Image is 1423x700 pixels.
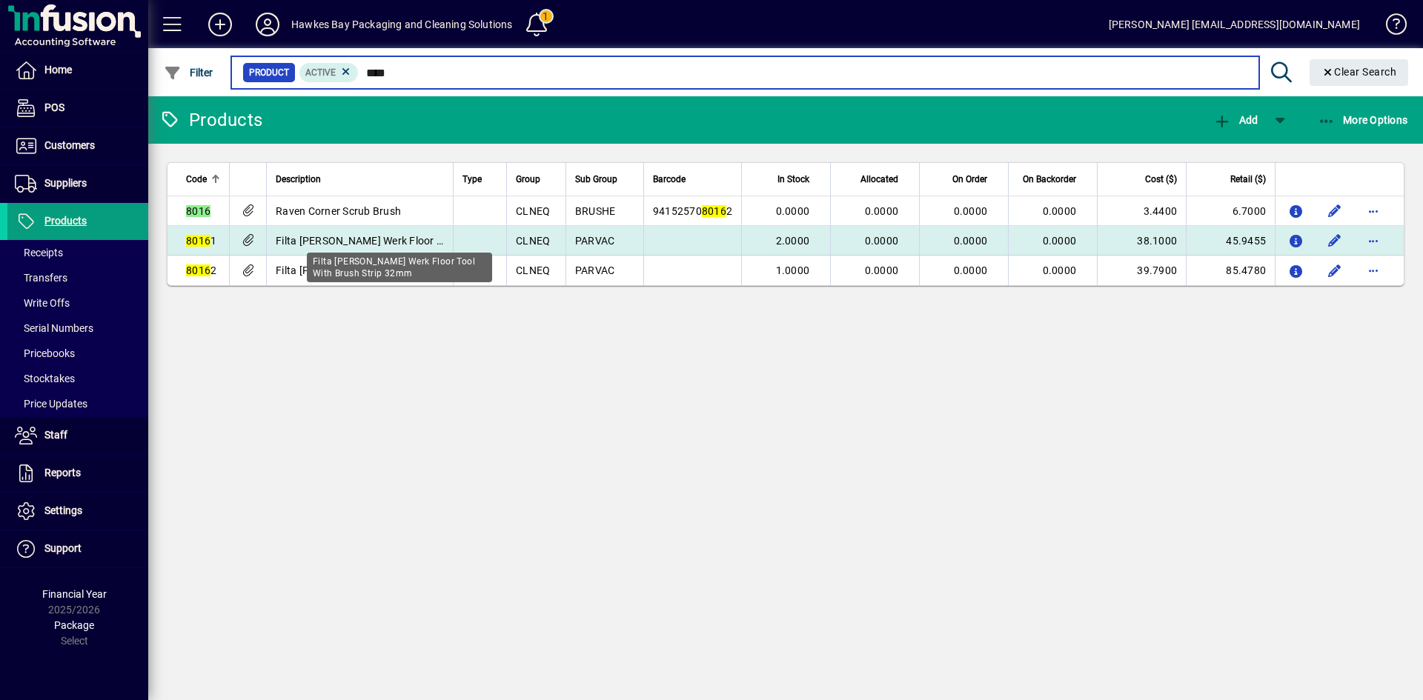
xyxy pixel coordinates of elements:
a: Price Updates [7,391,148,416]
div: Allocated [840,171,912,187]
span: 0.0000 [954,205,988,217]
span: Code [186,171,207,187]
span: Add [1213,114,1258,126]
span: Serial Numbers [15,322,93,334]
button: More options [1361,259,1385,282]
a: Pricebooks [7,341,148,366]
button: Clear [1310,59,1409,86]
button: More options [1361,229,1385,253]
div: Hawkes Bay Packaging and Cleaning Solutions [291,13,513,36]
td: 85.4780 [1186,256,1275,285]
td: 38.1000 [1097,226,1186,256]
span: POS [44,101,64,113]
div: On Order [929,171,1001,187]
span: 0.0000 [1043,235,1077,247]
span: Reports [44,467,81,479]
span: 2 [186,264,216,276]
em: 8016 [186,205,210,217]
span: Description [276,171,321,187]
span: Pricebooks [15,347,75,359]
span: Transfers [15,272,67,284]
span: 94152570 2 [653,205,732,217]
span: 0.0000 [865,205,899,217]
a: POS [7,90,148,127]
span: Price Updates [15,398,87,410]
td: 45.9455 [1186,226,1275,256]
span: Stocktakes [15,373,75,384]
div: Products [159,108,262,132]
span: Sub Group [575,171,617,187]
a: Suppliers [7,165,148,202]
td: 3.4400 [1097,196,1186,226]
button: More Options [1314,107,1412,133]
span: 0.0000 [1043,205,1077,217]
em: 8016 [702,205,726,217]
span: PARVAC [575,235,615,247]
a: Customers [7,127,148,164]
span: Support [44,542,82,554]
span: 0.0000 [865,235,899,247]
button: Filter [160,59,217,86]
button: Profile [244,11,291,38]
a: Receipts [7,240,148,265]
a: Home [7,52,148,89]
span: 0.0000 [865,264,899,276]
span: BRUSHE [575,205,616,217]
span: Allocated [860,171,898,187]
button: Edit [1323,199,1347,223]
span: CLNEQ [516,235,550,247]
a: Support [7,530,148,567]
em: 8016 [186,264,210,276]
span: Filta [PERSON_NAME] Werk Floor Tool With Brush Strip 32mm [276,235,568,247]
a: Stocktakes [7,366,148,391]
span: On Backorder [1023,171,1076,187]
span: Group [516,171,540,187]
span: Retail ($) [1230,171,1266,187]
span: Filter [164,67,213,79]
span: In Stock [777,171,809,187]
div: Barcode [653,171,732,187]
span: 1 [186,235,216,247]
div: Description [276,171,444,187]
a: Serial Numbers [7,316,148,341]
div: Code [186,171,220,187]
div: [PERSON_NAME] [EMAIL_ADDRESS][DOMAIN_NAME] [1109,13,1360,36]
button: Add [1210,107,1261,133]
span: Clear Search [1321,66,1397,78]
span: Package [54,619,94,631]
span: 0.0000 [954,235,988,247]
span: Cost ($) [1145,171,1177,187]
span: Customers [44,139,95,151]
a: Transfers [7,265,148,290]
td: 6.7000 [1186,196,1275,226]
div: In Stock [751,171,823,187]
div: Type [462,171,497,187]
span: Type [462,171,482,187]
span: Raven Corner Scrub Brush [276,205,401,217]
div: On Backorder [1018,171,1089,187]
span: 2.0000 [776,235,810,247]
span: Staff [44,429,67,441]
a: Write Offs [7,290,148,316]
span: Filta [PERSON_NAME] Werk Floor Tool With Brush Strip 35mm [276,264,568,276]
a: Settings [7,493,148,530]
div: Filta [PERSON_NAME] Werk Floor Tool With Brush Strip 32mm [307,253,492,282]
div: Group [516,171,557,187]
em: 8016 [186,235,210,247]
button: Edit [1323,259,1347,282]
div: Sub Group [575,171,634,187]
span: 1.0000 [776,264,810,276]
button: More options [1361,199,1385,223]
span: Active [305,67,336,78]
span: Home [44,64,72,76]
mat-chip: Activation Status: Active [299,63,359,82]
a: Reports [7,455,148,492]
span: Write Offs [15,297,70,309]
span: Barcode [653,171,686,187]
span: Suppliers [44,177,87,189]
span: CLNEQ [516,205,550,217]
span: CLNEQ [516,264,550,276]
button: Add [196,11,244,38]
span: PARVAC [575,264,615,276]
span: Financial Year [42,588,107,600]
